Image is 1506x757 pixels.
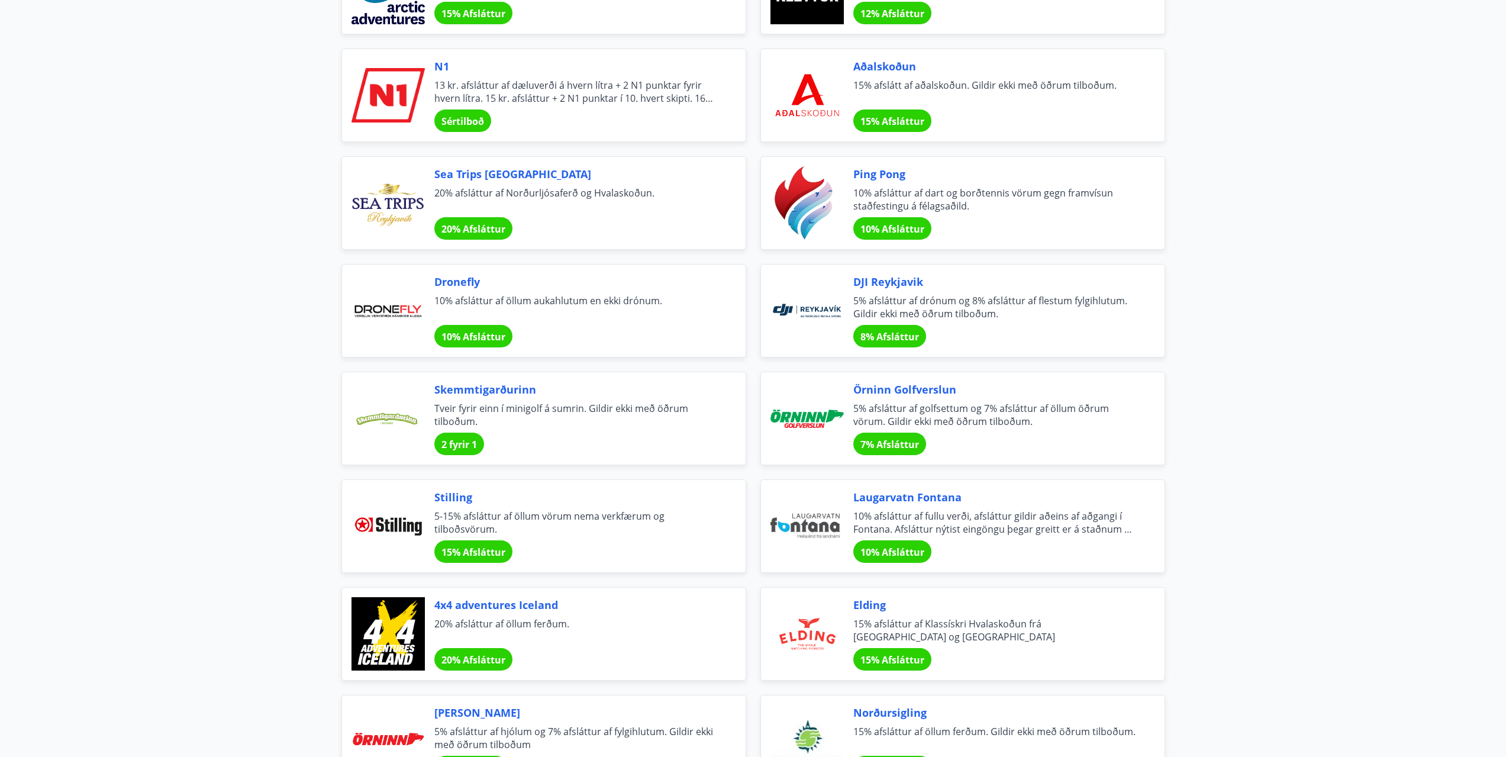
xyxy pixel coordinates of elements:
[434,59,717,74] span: N1
[441,115,484,128] span: Sértilboð
[434,382,717,397] span: Skemmtigarðurinn
[860,653,924,666] span: 15% Afsláttur
[853,382,1136,397] span: Örninn Golfverslun
[853,705,1136,720] span: Norðursigling
[853,597,1136,613] span: Elding
[853,59,1136,74] span: Aðalskoðun
[860,330,919,343] span: 8% Afsláttur
[434,725,717,751] span: 5% afsláttur af hjólum og 7% afsláttur af fylgihlutum. Gildir ekki með öðrum tilboðum
[853,274,1136,289] span: DJI Reykjavik
[441,223,505,236] span: 20% Afsláttur
[853,402,1136,428] span: 5% afsláttur af golfsettum og 7% afsláttur af öllum öðrum vörum. Gildir ekki með öðrum tilboðum.
[434,617,717,643] span: 20% afsláttur af öllum ferðum.
[853,166,1136,182] span: Ping Pong
[441,330,505,343] span: 10% Afsláttur
[853,294,1136,320] span: 5% afsláttur af drónum og 8% afsláttur af flestum fylgihlutum. Gildir ekki með öðrum tilboðum.
[434,79,717,105] span: 13 kr. afsláttur af dæluverði á hvern lítra + 2 N1 punktar fyrir hvern lítra. 15 kr. afsláttur + ...
[860,7,924,20] span: 12% Afsláttur
[434,166,717,182] span: Sea Trips [GEOGRAPHIC_DATA]
[860,438,919,451] span: 7% Afsláttur
[434,294,717,320] span: 10% afsláttur af öllum aukahlutum en ekki drónum.
[860,223,924,236] span: 10% Afsláttur
[434,489,717,505] span: Stilling
[853,510,1136,536] span: 10% afsláttur af fullu verði, afsláttur gildir aðeins af aðgangi í Fontana. Afsláttur nýtist eing...
[434,705,717,720] span: [PERSON_NAME]
[853,617,1136,643] span: 15% afsláttur af Klassískri Hvalaskoðun frá [GEOGRAPHIC_DATA] og [GEOGRAPHIC_DATA]
[434,274,717,289] span: Dronefly
[860,546,924,559] span: 10% Afsláttur
[434,597,717,613] span: 4x4 adventures Iceland
[853,79,1136,105] span: 15% afslátt af aðalskoðun. Gildir ekki með öðrum tilboðum.
[434,186,717,212] span: 20% afsláttur af Norðurljósaferð og Hvalaskoðun.
[853,489,1136,505] span: Laugarvatn Fontana
[860,115,924,128] span: 15% Afsláttur
[434,510,717,536] span: 5-15% afsláttur af öllum vörum nema verkfærum og tilboðsvörum.
[434,402,717,428] span: Tveir fyrir einn í minigolf á sumrin. Gildir ekki með öðrum tilboðum.
[853,186,1136,212] span: 10% afsláttur af dart og borðtennis vörum gegn framvísun staðfestingu á félagsaðild.
[441,546,505,559] span: 15% Afsláttur
[441,7,505,20] span: 15% Afsláttur
[853,725,1136,751] span: 15% afsláttur af öllum ferðum. Gildir ekki með öðrum tilboðum.
[441,438,477,451] span: 2 fyrir 1
[441,653,505,666] span: 20% Afsláttur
